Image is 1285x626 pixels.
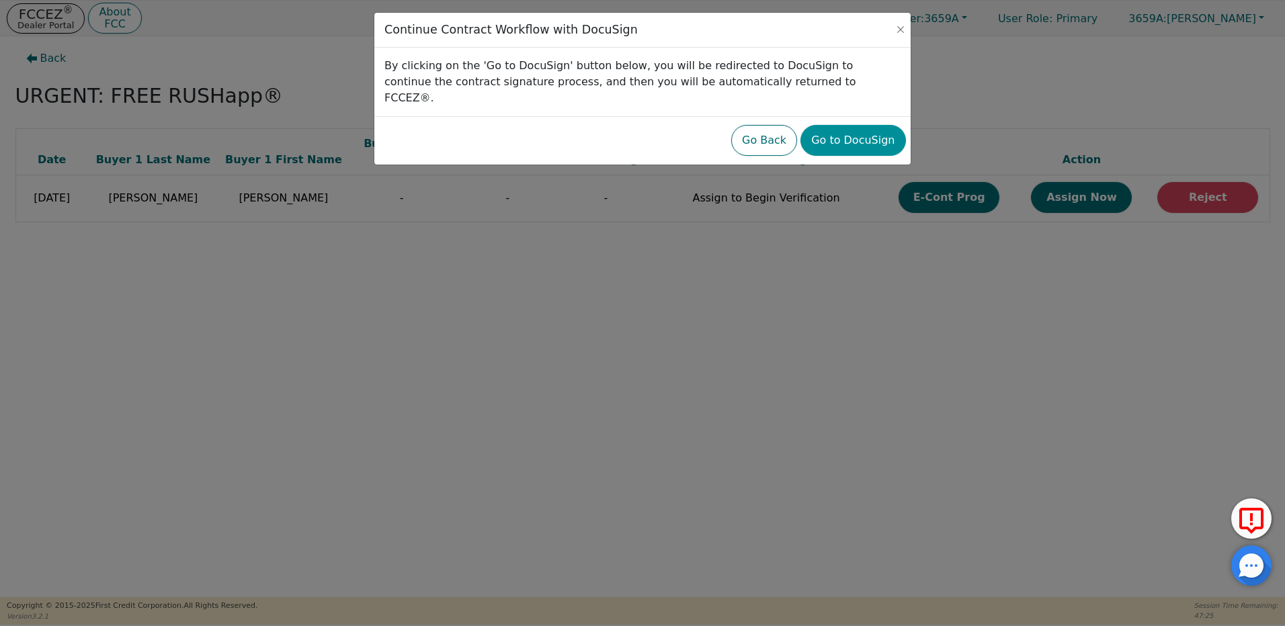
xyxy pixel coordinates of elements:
button: Report Error to FCC [1231,498,1272,539]
p: By clicking on the 'Go to DocuSign' button below, you will be redirected to DocuSign to continue ... [384,58,901,106]
button: Close [894,23,907,36]
button: Go to DocuSign [800,125,905,156]
h3: Continue Contract Workflow with DocuSign [384,23,638,37]
button: Go Back [731,125,797,156]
